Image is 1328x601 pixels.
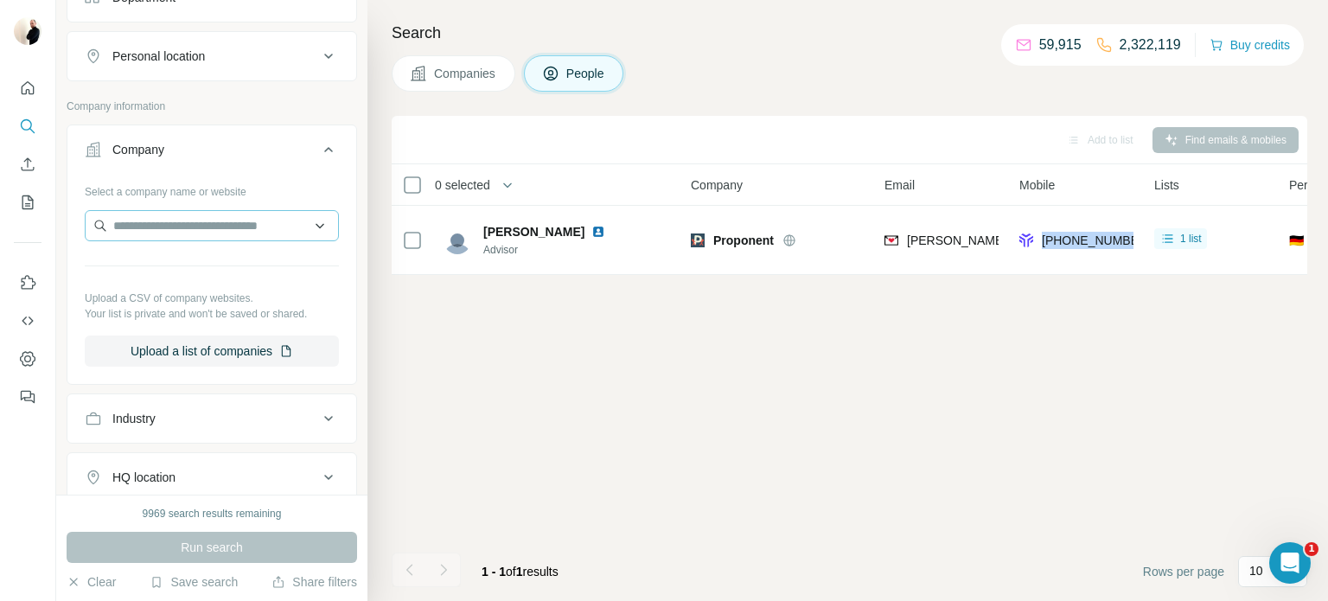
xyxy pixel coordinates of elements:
[271,573,357,591] button: Share filters
[444,227,471,254] img: Avatar
[1019,176,1055,194] span: Mobile
[14,343,41,374] button: Dashboard
[1143,563,1224,580] span: Rows per page
[1039,35,1082,55] p: 59,915
[67,99,357,114] p: Company information
[14,149,41,180] button: Enrich CSV
[85,177,339,200] div: Select a company name or website
[435,176,490,194] span: 0 selected
[591,225,605,239] img: LinkedIn logo
[691,176,743,194] span: Company
[1269,542,1311,584] iframe: Intercom live chat
[143,506,282,521] div: 9969 search results remaining
[14,267,41,298] button: Use Surfe on LinkedIn
[67,573,116,591] button: Clear
[506,565,516,579] span: of
[1210,33,1290,57] button: Buy credits
[713,232,774,249] span: Proponent
[1042,233,1151,247] span: [PHONE_NUMBER]
[14,73,41,104] button: Quick start
[85,336,339,367] button: Upload a list of companies
[566,65,606,82] span: People
[516,565,523,579] span: 1
[1180,231,1202,246] span: 1 list
[1305,542,1318,556] span: 1
[482,565,506,579] span: 1 - 1
[112,141,164,158] div: Company
[691,233,705,247] img: Logo of Proponent
[1289,232,1304,249] span: 🇩🇪
[884,232,898,249] img: provider findymail logo
[112,48,205,65] div: Personal location
[112,469,176,486] div: HQ location
[85,306,339,322] p: Your list is private and won't be saved or shared.
[112,410,156,427] div: Industry
[1154,176,1179,194] span: Lists
[483,242,612,258] span: Advisor
[150,573,238,591] button: Save search
[907,233,1211,247] span: [PERSON_NAME][EMAIL_ADDRESS][DOMAIN_NAME]
[1019,232,1033,249] img: provider forager logo
[14,187,41,218] button: My lists
[14,381,41,412] button: Feedback
[85,291,339,306] p: Upload a CSV of company websites.
[884,176,915,194] span: Email
[14,111,41,142] button: Search
[1249,562,1263,579] p: 10
[483,223,584,240] span: [PERSON_NAME]
[67,457,356,498] button: HQ location
[434,65,497,82] span: Companies
[1120,35,1181,55] p: 2,322,119
[392,21,1307,45] h4: Search
[14,305,41,336] button: Use Surfe API
[482,565,559,579] span: results
[67,398,356,439] button: Industry
[67,35,356,77] button: Personal location
[14,17,41,45] img: Avatar
[67,129,356,177] button: Company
